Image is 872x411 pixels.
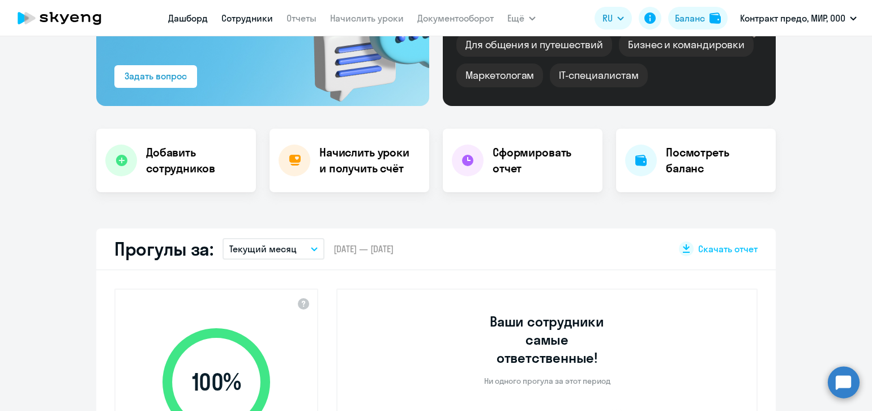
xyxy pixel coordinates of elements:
[417,12,494,24] a: Документооборот
[484,376,610,386] p: Ни одного прогула за этот период
[114,238,213,260] h2: Прогулы за:
[734,5,862,32] button: Контракт предо, МИР, ООО
[334,243,394,255] span: [DATE] — [DATE]
[550,63,647,87] div: IT-специалистам
[146,145,247,176] h4: Добавить сотрудников
[709,12,721,24] img: balance
[507,11,524,25] span: Ещё
[229,242,297,256] p: Текущий месяц
[114,65,197,88] button: Задать вопрос
[475,312,620,367] h3: Ваши сотрудники самые ответственные!
[456,33,612,57] div: Для общения и путешествий
[668,7,728,29] button: Балансbalance
[168,12,208,24] a: Дашборд
[330,12,404,24] a: Начислить уроки
[619,33,754,57] div: Бизнес и командировки
[125,69,187,83] div: Задать вопрос
[602,11,613,25] span: RU
[287,12,317,24] a: Отчеты
[223,238,324,260] button: Текущий месяц
[151,368,281,396] span: 100 %
[666,145,767,176] h4: Посмотреть баланс
[595,7,632,29] button: RU
[319,145,418,176] h4: Начислить уроки и получить счёт
[698,243,758,255] span: Скачать отчет
[493,145,593,176] h4: Сформировать отчет
[456,63,543,87] div: Маркетологам
[740,11,845,25] p: Контракт предо, МИР, ООО
[221,12,273,24] a: Сотрудники
[507,7,536,29] button: Ещё
[675,11,705,25] div: Баланс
